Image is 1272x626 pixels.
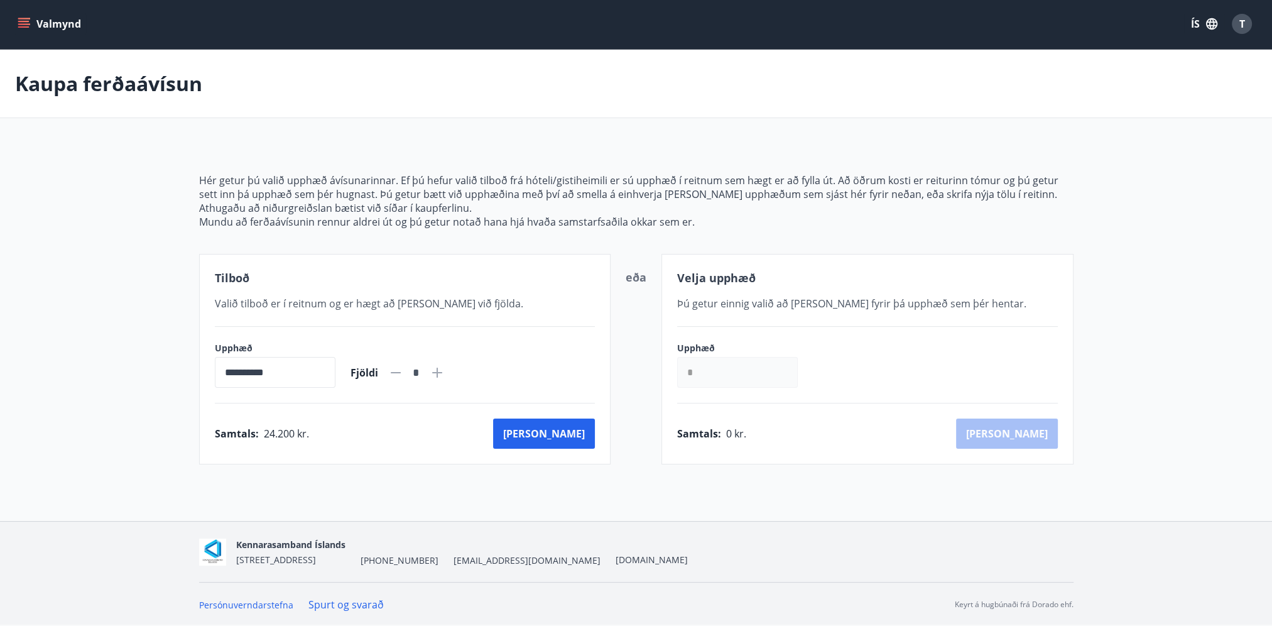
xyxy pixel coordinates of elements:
img: AOgasd1zjyUWmx8qB2GFbzp2J0ZxtdVPFY0E662R.png [199,539,226,566]
a: Persónuverndarstefna [199,599,293,611]
span: Fjöldi [351,366,378,380]
span: Valið tilboð er í reitnum og er hægt að [PERSON_NAME] við fjölda. [215,297,523,310]
span: Tilboð [215,270,249,285]
span: T [1239,17,1245,31]
span: 0 kr. [726,427,746,441]
button: menu [15,13,86,35]
span: Samtals : [215,427,259,441]
p: Kaupa ferðaávísun [15,70,202,97]
a: Spurt og svarað [308,598,384,612]
span: [STREET_ADDRESS] [236,554,316,566]
p: Mundu að ferðaávísunin rennur aldrei út og þú getur notað hana hjá hvaða samstarfsaðila okkar sem... [199,215,1074,229]
span: Kennarasamband Íslands [236,539,345,551]
button: [PERSON_NAME] [493,419,595,449]
span: 24.200 kr. [264,427,309,441]
label: Upphæð [215,342,335,354]
p: Athugaðu að niðurgreiðslan bætist við síðar í kaupferlinu. [199,201,1074,215]
span: Þú getur einnig valið að [PERSON_NAME] fyrir þá upphæð sem þér hentar. [677,297,1026,310]
span: eða [626,270,646,285]
p: Keyrt á hugbúnaði frá Dorado ehf. [955,599,1074,610]
button: T [1227,9,1257,39]
button: ÍS [1184,13,1224,35]
span: Samtals : [677,427,721,441]
span: Velja upphæð [677,270,756,285]
span: [EMAIL_ADDRESS][DOMAIN_NAME] [454,554,601,567]
label: Upphæð [677,342,810,354]
p: Hér getur þú valið upphæð ávísunarinnar. Ef þú hefur valið tilboð frá hóteli/gistiheimili er sú u... [199,173,1074,201]
a: [DOMAIN_NAME] [616,554,688,566]
span: [PHONE_NUMBER] [361,554,438,567]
